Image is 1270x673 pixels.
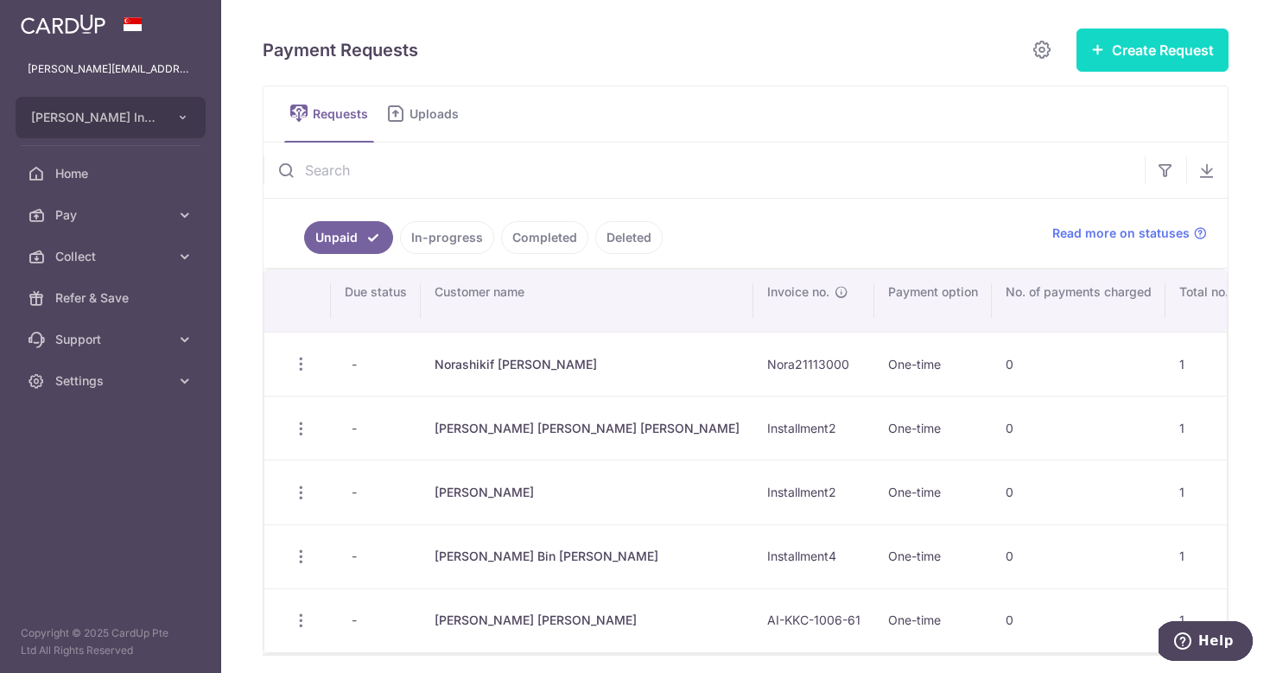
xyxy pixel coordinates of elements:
td: Norashikif [PERSON_NAME] [421,332,753,396]
td: [PERSON_NAME] Bin [PERSON_NAME] [421,524,753,588]
th: Customer name [421,270,753,332]
td: Nora21113000 [753,332,874,396]
a: Requests [284,86,374,142]
img: CardUp [21,14,105,35]
span: Help [40,12,75,28]
span: Invoice no. [767,283,829,301]
a: Read more on statuses [1052,225,1207,242]
span: Uploads [410,105,471,123]
a: Deleted [595,221,663,254]
td: Installment2 [753,460,874,524]
span: - [345,480,364,505]
span: Support [55,331,169,348]
span: Settings [55,372,169,390]
a: Unpaid [304,221,393,254]
th: Payment option [874,270,992,332]
th: Invoice no. [753,270,874,332]
p: [PERSON_NAME][EMAIL_ADDRESS][PERSON_NAME][DOMAIN_NAME] [28,60,194,78]
td: [PERSON_NAME] [PERSON_NAME] [421,588,753,652]
th: No. of payments charged [992,270,1165,332]
td: One-time [874,460,992,524]
a: In-progress [400,221,494,254]
td: 0 [992,332,1165,396]
span: - [345,544,364,568]
td: One-time [874,396,992,460]
span: Collect [55,248,169,265]
span: - [345,608,364,632]
td: 0 [992,524,1165,588]
iframe: Opens a widget where you can find more information [1159,621,1253,664]
input: Search [264,143,1145,198]
button: [PERSON_NAME] Institute of Management Pte Ltd [16,97,206,138]
a: Completed [501,221,588,254]
span: Pay [55,206,169,224]
span: Requests [313,105,374,123]
span: - [345,416,364,441]
td: 0 [992,396,1165,460]
span: Read more on statuses [1052,225,1190,242]
button: Create Request [1076,29,1229,72]
td: 0 [992,460,1165,524]
td: [PERSON_NAME] [PERSON_NAME] [PERSON_NAME] [421,396,753,460]
span: Home [55,165,169,182]
td: Installment2 [753,396,874,460]
span: No. of payments charged [1006,283,1152,301]
span: - [345,352,364,377]
td: One-time [874,524,992,588]
td: Installment4 [753,524,874,588]
td: 0 [992,588,1165,652]
a: Uploads [381,86,471,142]
td: [PERSON_NAME] [421,460,753,524]
th: Due status [331,270,421,332]
td: One-time [874,332,992,396]
td: AI-KKC-1006-61 [753,588,874,652]
span: Payment option [888,283,978,301]
td: One-time [874,588,992,652]
span: [PERSON_NAME] Institute of Management Pte Ltd [31,109,159,126]
h5: Payment Requests [263,36,418,64]
span: Refer & Save [55,289,169,307]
